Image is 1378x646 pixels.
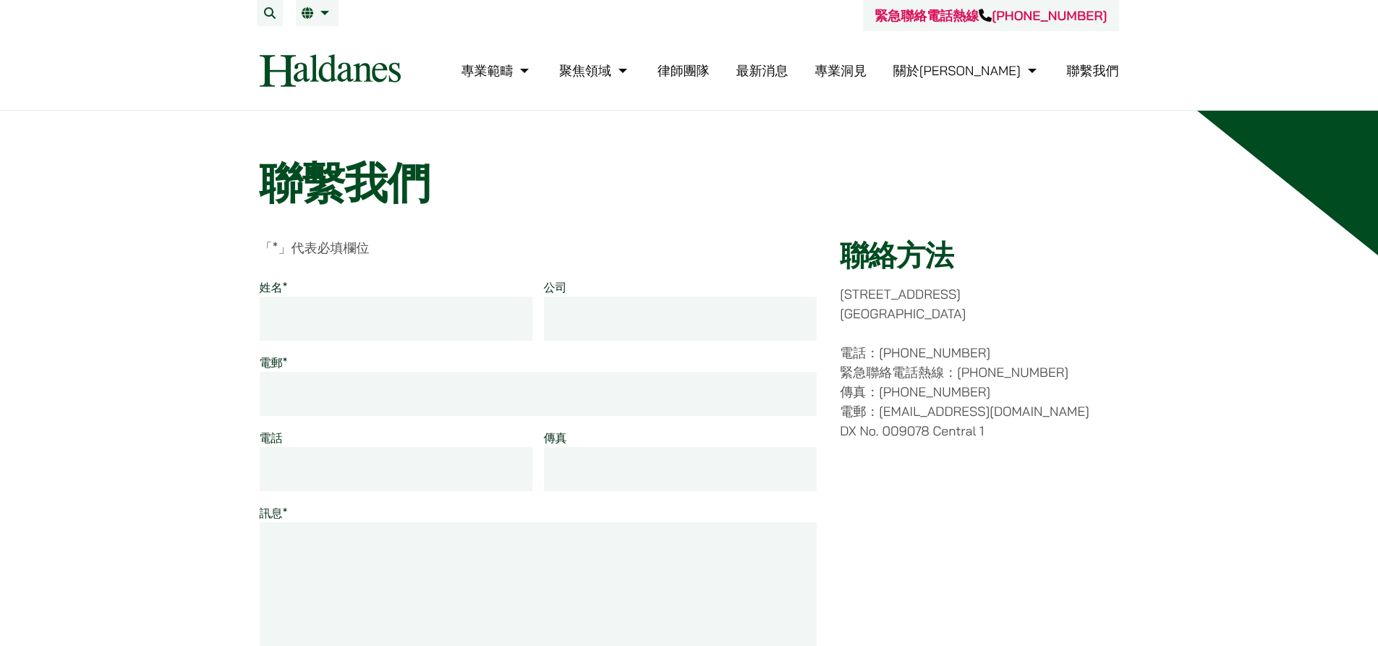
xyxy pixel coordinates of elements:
[260,506,288,520] label: 訊息
[260,238,817,258] p: 「 」代表必填欄位
[461,62,532,79] a: 專業範疇
[260,54,401,87] img: Logo of Haldanes
[302,7,333,19] a: 繁
[1067,62,1119,79] a: 聯繫我們
[840,284,1118,323] p: [STREET_ADDRESS] [GEOGRAPHIC_DATA]
[260,430,283,445] label: 電話
[544,280,567,294] label: 公司
[736,62,788,79] a: 最新消息
[658,62,710,79] a: 律師團隊
[260,280,288,294] label: 姓名
[875,7,1107,24] a: 緊急聯絡電話熱線[PHONE_NUMBER]
[840,343,1118,441] p: 電話：[PHONE_NUMBER] 緊急聯絡電話熱線：[PHONE_NUMBER] 傳真：[PHONE_NUMBER] 電郵：[EMAIL_ADDRESS][DOMAIN_NAME] DX No...
[260,157,1119,209] h1: 聯繫我們
[260,355,288,370] label: 電郵
[893,62,1040,79] a: 關於何敦
[815,62,867,79] a: 專業洞見
[544,430,567,445] label: 傳真
[840,238,1118,273] h2: 聯絡方法
[559,62,631,79] a: 聚焦領域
